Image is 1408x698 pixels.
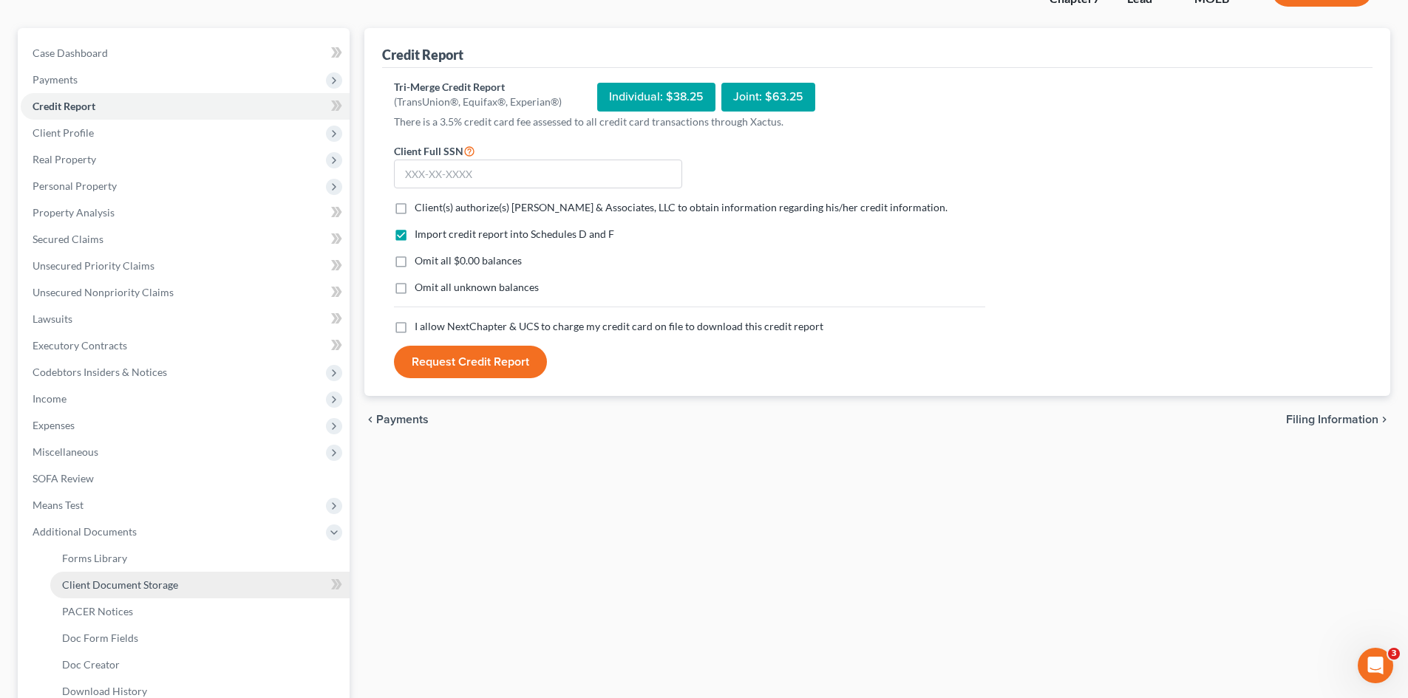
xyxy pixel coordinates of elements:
a: Client Document Storage [50,572,350,598]
span: SOFA Review [33,472,94,485]
span: Payments [33,73,78,86]
div: Individual: $38.25 [597,83,715,112]
span: Doc Creator [62,658,120,671]
span: Credit Report [33,100,95,112]
span: Client(s) authorize(s) [PERSON_NAME] & Associates, LLC to obtain information regarding his/her cr... [415,201,948,213]
a: Secured Claims [21,226,350,253]
span: Real Property [33,153,96,165]
div: Tri-Merge Credit Report [394,80,562,95]
div: (TransUnion®, Equifax®, Experian®) [394,95,562,109]
a: PACER Notices [50,598,350,625]
span: Unsecured Nonpriority Claims [33,286,174,298]
span: Omit all unknown balances [415,281,539,293]
a: Credit Report [21,93,350,120]
span: 3 [1388,648,1400,660]
span: Personal Property [33,179,117,192]
input: XXX-XX-XXXX [394,160,682,189]
span: Download History [62,685,147,697]
span: I allow NextChapter & UCS to charge my credit card on file to download this credit report [415,320,823,332]
a: SOFA Review [21,465,350,492]
i: chevron_left [364,414,376,425]
span: Lawsuits [33,312,72,325]
div: Credit Report [382,46,463,64]
a: Doc Form Fields [50,625,350,651]
p: There is a 3.5% credit card fee assessed to all credit card transactions through Xactus. [394,114,985,129]
span: Forms Library [62,552,127,564]
span: Payments [376,414,429,425]
button: Filing Information chevron_right [1286,414,1390,425]
span: Miscellaneous [33,445,98,458]
a: Executory Contracts [21,332,350,359]
button: chevron_left Payments [364,414,429,425]
iframe: Intercom live chat [1358,648,1393,683]
span: Omit all $0.00 balances [415,254,522,267]
span: Means Test [33,499,84,511]
span: Expenses [33,419,75,431]
a: Property Analysis [21,199,350,226]
a: Doc Creator [50,651,350,678]
span: PACER Notices [62,605,133,617]
span: Doc Form Fields [62,632,138,644]
span: Executory Contracts [33,339,127,352]
span: Income [33,392,67,405]
span: Secured Claims [33,233,103,245]
span: Case Dashboard [33,47,108,59]
span: Property Analysis [33,206,115,219]
a: Lawsuits [21,306,350,332]
span: Client Document Storage [62,578,178,591]
span: Import credit report into Schedules D and F [415,227,614,240]
span: Codebtors Insiders & Notices [33,366,167,378]
a: Unsecured Nonpriority Claims [21,279,350,306]
a: Unsecured Priority Claims [21,253,350,279]
span: Client Full SSN [394,145,463,157]
span: Additional Documents [33,525,137,538]
i: chevron_right [1378,414,1390,425]
button: Request Credit Report [394,346,547,378]
a: Case Dashboard [21,40,350,66]
a: Forms Library [50,545,350,572]
span: Client Profile [33,126,94,139]
span: Unsecured Priority Claims [33,259,154,272]
div: Joint: $63.25 [721,83,815,112]
span: Filing Information [1286,414,1378,425]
